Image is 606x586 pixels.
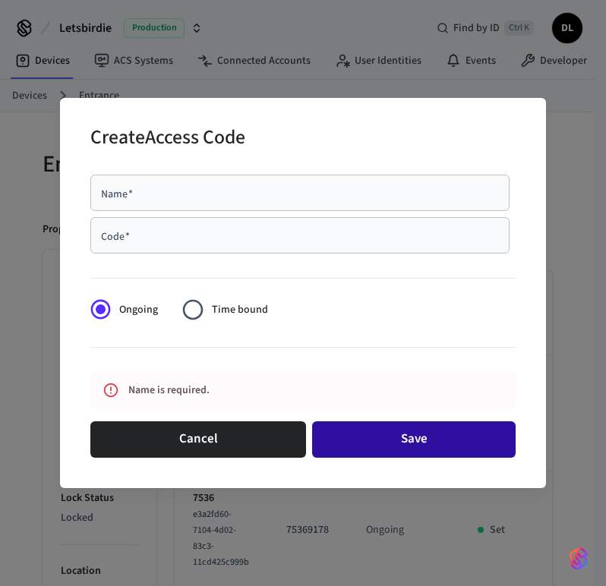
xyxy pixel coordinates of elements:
span: Ongoing [119,302,158,318]
div: Name is required. [128,376,449,405]
h2: Create Access Code [90,116,245,162]
img: SeamLogoGradient.69752ec5.svg [570,547,588,571]
span: Time bound [212,302,268,318]
button: Save [312,421,516,458]
button: Cancel [90,421,306,458]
